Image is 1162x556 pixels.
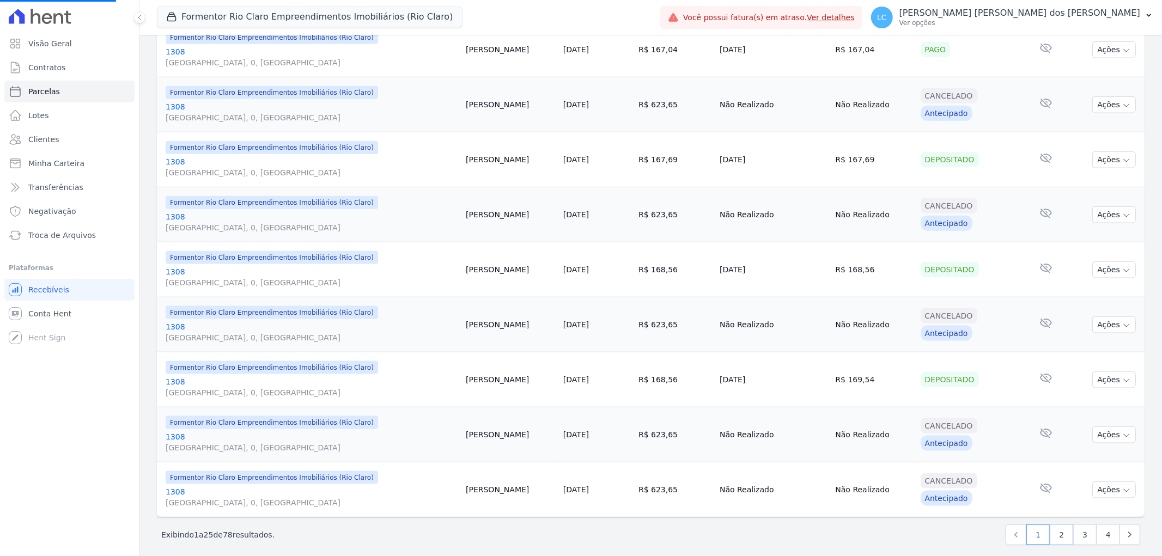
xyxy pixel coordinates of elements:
td: R$ 168,56 [634,352,715,407]
td: [DATE] [715,22,831,77]
td: Não Realizado [831,407,916,462]
span: [GEOGRAPHIC_DATA], 0, [GEOGRAPHIC_DATA] [166,387,457,398]
button: Ações [1092,96,1136,113]
td: [PERSON_NAME] [461,352,559,407]
div: Antecipado [921,491,972,506]
div: Cancelado [921,418,977,433]
a: 1308[GEOGRAPHIC_DATA], 0, [GEOGRAPHIC_DATA] [166,486,457,508]
td: Não Realizado [715,187,831,242]
span: [GEOGRAPHIC_DATA], 0, [GEOGRAPHIC_DATA] [166,167,457,178]
a: [DATE] [563,375,589,384]
span: Conta Hent [28,308,71,319]
span: Clientes [28,134,59,145]
a: [DATE] [563,210,589,219]
span: Contratos [28,62,65,73]
td: R$ 623,65 [634,187,715,242]
button: Ações [1092,371,1136,388]
button: Ações [1092,206,1136,223]
a: [DATE] [563,155,589,164]
a: 2 [1050,524,1073,545]
span: LC [877,14,887,21]
span: 25 [204,530,214,539]
a: Conta Hent [4,303,135,325]
a: 3 [1073,524,1097,545]
a: Troca de Arquivos [4,224,135,246]
div: Cancelado [921,88,977,103]
td: [PERSON_NAME] [461,77,559,132]
td: R$ 623,65 [634,462,715,517]
td: [DATE] [715,352,831,407]
span: Formentor Rio Claro Empreendimentos Imobiliários (Rio Claro) [166,306,378,319]
span: Você possui fatura(s) em atraso. [683,12,855,23]
span: [GEOGRAPHIC_DATA], 0, [GEOGRAPHIC_DATA] [166,222,457,233]
a: 1308[GEOGRAPHIC_DATA], 0, [GEOGRAPHIC_DATA] [166,101,457,123]
span: Minha Carteira [28,158,84,169]
a: [DATE] [563,430,589,439]
div: Antecipado [921,106,972,121]
td: [PERSON_NAME] [461,132,559,187]
span: Recebíveis [28,284,69,295]
td: Não Realizado [831,187,916,242]
a: 1308[GEOGRAPHIC_DATA], 0, [GEOGRAPHIC_DATA] [166,156,457,178]
button: Ações [1092,151,1136,168]
a: 1308[GEOGRAPHIC_DATA], 0, [GEOGRAPHIC_DATA] [166,321,457,343]
span: Visão Geral [28,38,72,49]
span: Negativação [28,206,76,217]
td: R$ 167,69 [634,132,715,187]
td: R$ 167,04 [634,22,715,77]
td: R$ 167,69 [831,132,916,187]
td: Não Realizado [715,77,831,132]
div: Cancelado [921,473,977,488]
span: Lotes [28,110,49,121]
span: Formentor Rio Claro Empreendimentos Imobiliários (Rio Claro) [166,141,378,154]
a: [DATE] [563,320,589,329]
button: LC [PERSON_NAME] [PERSON_NAME] dos [PERSON_NAME] Ver opções [862,2,1162,33]
td: [PERSON_NAME] [461,22,559,77]
button: Ações [1092,261,1136,278]
span: [GEOGRAPHIC_DATA], 0, [GEOGRAPHIC_DATA] [166,112,457,123]
a: Transferências [4,176,135,198]
a: Ver detalhes [807,13,855,22]
span: Formentor Rio Claro Empreendimentos Imobiliários (Rio Claro) [166,31,378,44]
span: [GEOGRAPHIC_DATA], 0, [GEOGRAPHIC_DATA] [166,332,457,343]
td: R$ 623,65 [634,77,715,132]
a: Previous [1006,524,1026,545]
a: 1308[GEOGRAPHIC_DATA], 0, [GEOGRAPHIC_DATA] [166,376,457,398]
a: Contratos [4,57,135,78]
a: [DATE] [563,485,589,494]
button: Ações [1092,41,1136,58]
td: [PERSON_NAME] [461,407,559,462]
a: [DATE] [563,45,589,54]
td: Não Realizado [831,462,916,517]
td: [PERSON_NAME] [461,462,559,517]
a: 1308[GEOGRAPHIC_DATA], 0, [GEOGRAPHIC_DATA] [166,431,457,453]
div: Antecipado [921,326,972,341]
p: Exibindo a de resultados. [161,529,275,540]
td: [DATE] [715,132,831,187]
div: Depositado [921,372,979,387]
div: Depositado [921,152,979,167]
span: Formentor Rio Claro Empreendimentos Imobiliários (Rio Claro) [166,86,378,99]
button: Ações [1092,316,1136,333]
a: Recebíveis [4,279,135,301]
a: Minha Carteira [4,152,135,174]
a: Parcelas [4,81,135,102]
span: [GEOGRAPHIC_DATA], 0, [GEOGRAPHIC_DATA] [166,442,457,453]
span: Formentor Rio Claro Empreendimentos Imobiliários (Rio Claro) [166,471,378,484]
a: Clientes [4,129,135,150]
a: Lotes [4,105,135,126]
td: R$ 168,56 [634,242,715,297]
a: Visão Geral [4,33,135,54]
span: [GEOGRAPHIC_DATA], 0, [GEOGRAPHIC_DATA] [166,497,457,508]
td: Não Realizado [715,297,831,352]
a: Negativação [4,200,135,222]
div: Cancelado [921,198,977,213]
td: R$ 169,54 [831,352,916,407]
span: 78 [223,530,233,539]
span: Formentor Rio Claro Empreendimentos Imobiliários (Rio Claro) [166,416,378,429]
div: Antecipado [921,216,972,231]
td: [PERSON_NAME] [461,297,559,352]
td: R$ 168,56 [831,242,916,297]
div: Pago [921,42,951,57]
a: Next [1120,524,1140,545]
